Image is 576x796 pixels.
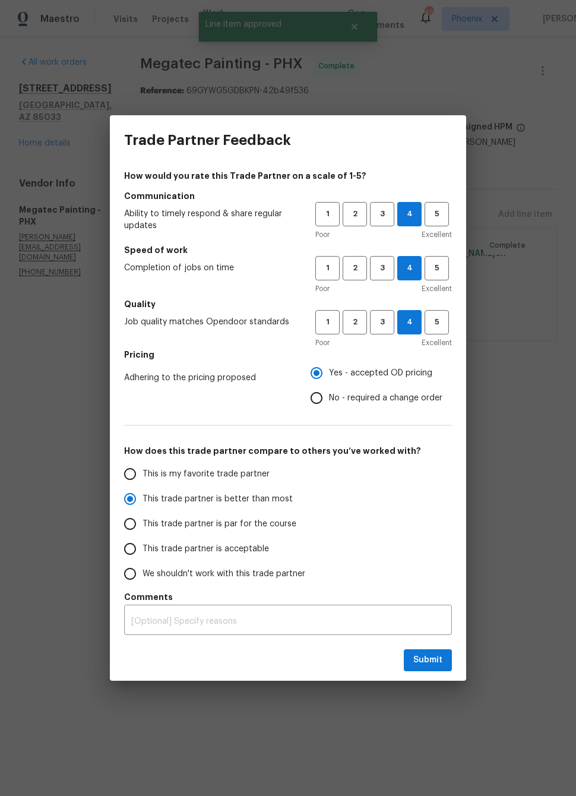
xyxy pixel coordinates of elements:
[315,310,340,334] button: 1
[315,229,330,241] span: Poor
[422,337,452,349] span: Excellent
[425,310,449,334] button: 5
[124,316,296,328] span: Job quality matches Opendoor standards
[315,202,340,226] button: 1
[317,315,338,329] span: 1
[315,283,330,295] span: Poor
[124,372,292,384] span: Adhering to the pricing proposed
[426,261,448,275] span: 5
[370,202,394,226] button: 3
[124,170,452,182] h4: How would you rate this Trade Partner on a scale of 1-5?
[371,261,393,275] span: 3
[404,649,452,671] button: Submit
[124,591,452,603] h5: Comments
[124,132,291,149] h3: Trade Partner Feedback
[343,202,367,226] button: 2
[344,315,366,329] span: 2
[329,367,432,380] span: Yes - accepted OD pricing
[143,493,293,506] span: This trade partner is better than most
[344,207,366,221] span: 2
[329,392,442,405] span: No - required a change order
[422,283,452,295] span: Excellent
[315,337,330,349] span: Poor
[344,261,366,275] span: 2
[317,261,338,275] span: 1
[425,256,449,280] button: 5
[398,315,421,329] span: 4
[425,202,449,226] button: 5
[124,298,452,310] h5: Quality
[311,361,452,410] div: Pricing
[124,349,452,361] h5: Pricing
[370,310,394,334] button: 3
[143,543,269,555] span: This trade partner is acceptable
[370,256,394,280] button: 3
[371,207,393,221] span: 3
[124,244,452,256] h5: Speed of work
[413,653,442,668] span: Submit
[124,462,452,586] div: How does this trade partner compare to others you’ve worked with?
[397,256,422,280] button: 4
[398,261,421,275] span: 4
[143,518,296,530] span: This trade partner is par for the course
[124,190,452,202] h5: Communication
[124,208,296,232] span: Ability to timely respond & share regular updates
[343,256,367,280] button: 2
[124,445,452,457] h5: How does this trade partner compare to others you’ve worked with?
[343,310,367,334] button: 2
[426,315,448,329] span: 5
[422,229,452,241] span: Excellent
[397,310,422,334] button: 4
[371,315,393,329] span: 3
[426,207,448,221] span: 5
[124,262,296,274] span: Completion of jobs on time
[315,256,340,280] button: 1
[143,568,305,580] span: We shouldn't work with this trade partner
[317,207,338,221] span: 1
[397,202,422,226] button: 4
[143,468,270,481] span: This is my favorite trade partner
[398,207,421,221] span: 4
